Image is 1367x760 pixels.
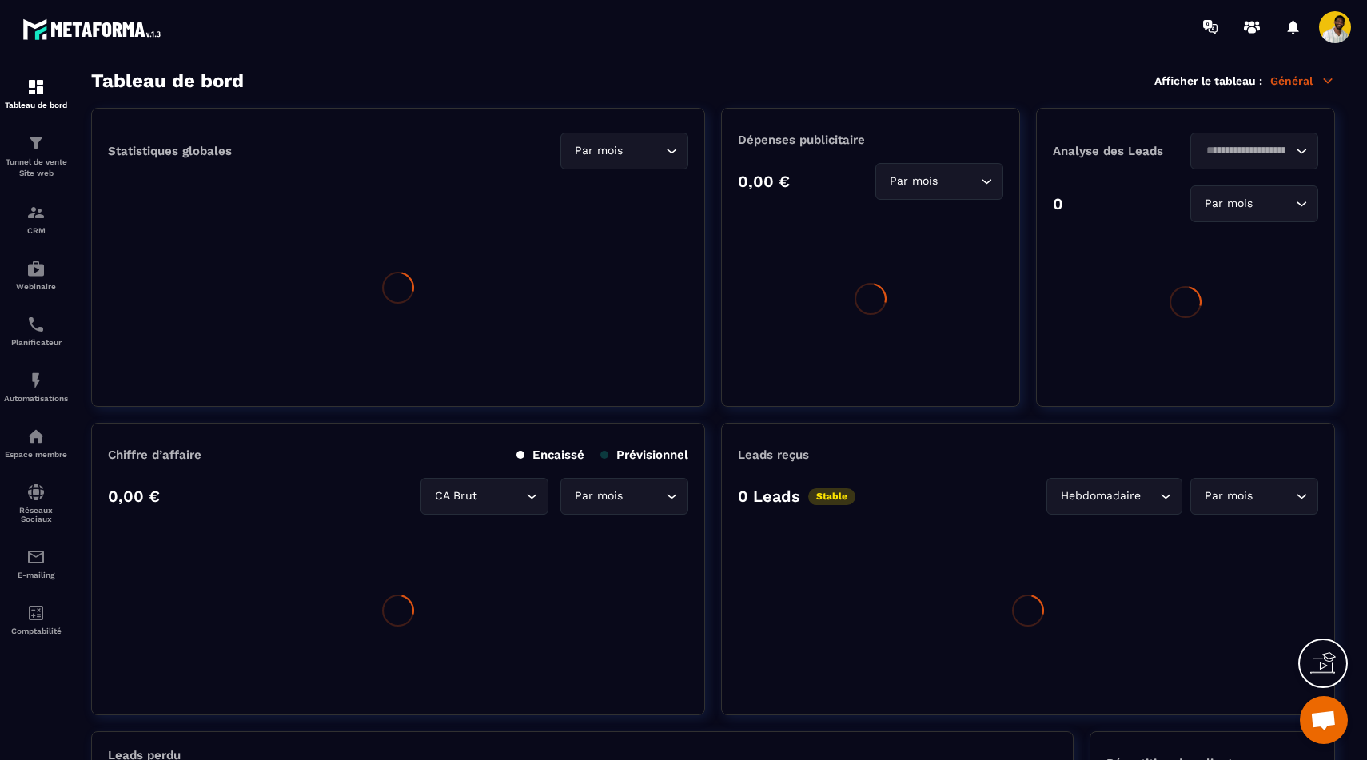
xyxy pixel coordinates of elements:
[1053,144,1186,158] p: Analyse des Leads
[4,121,68,191] a: formationformationTunnel de vente Site web
[4,471,68,535] a: social-networksocial-networkRéseaux Sociaux
[560,133,688,169] div: Search for option
[4,247,68,303] a: automationsautomationsWebinaire
[4,627,68,635] p: Comptabilité
[26,133,46,153] img: formation
[26,315,46,334] img: scheduler
[738,448,809,462] p: Leads reçus
[22,14,166,44] img: logo
[1144,487,1156,505] input: Search for option
[108,448,201,462] p: Chiffre d’affaire
[26,547,46,567] img: email
[4,591,68,647] a: accountantaccountantComptabilité
[560,478,688,515] div: Search for option
[26,427,46,446] img: automations
[571,142,626,160] span: Par mois
[571,487,626,505] span: Par mois
[600,448,688,462] p: Prévisionnel
[4,282,68,291] p: Webinaire
[4,66,68,121] a: formationformationTableau de bord
[4,415,68,471] a: automationsautomationsEspace membre
[1256,195,1292,213] input: Search for option
[1190,133,1318,169] div: Search for option
[4,303,68,359] a: schedulerschedulerPlanificateur
[1190,478,1318,515] div: Search for option
[626,487,662,505] input: Search for option
[1057,487,1144,505] span: Hebdomadaire
[1201,487,1256,505] span: Par mois
[420,478,548,515] div: Search for option
[26,259,46,278] img: automations
[431,487,480,505] span: CA Brut
[91,70,244,92] h3: Tableau de bord
[1190,185,1318,222] div: Search for option
[4,535,68,591] a: emailemailE-mailing
[26,603,46,623] img: accountant
[875,163,1003,200] div: Search for option
[4,191,68,247] a: formationformationCRM
[886,173,941,190] span: Par mois
[480,487,522,505] input: Search for option
[1046,478,1182,515] div: Search for option
[4,450,68,459] p: Espace membre
[516,448,584,462] p: Encaissé
[26,78,46,97] img: formation
[4,506,68,523] p: Réseaux Sociaux
[1053,194,1063,213] p: 0
[738,487,800,506] p: 0 Leads
[108,487,160,506] p: 0,00 €
[26,371,46,390] img: automations
[4,571,68,579] p: E-mailing
[626,142,662,160] input: Search for option
[26,483,46,502] img: social-network
[808,488,855,505] p: Stable
[108,144,232,158] p: Statistiques globales
[738,133,1003,147] p: Dépenses publicitaire
[4,338,68,347] p: Planificateur
[4,157,68,179] p: Tunnel de vente Site web
[4,226,68,235] p: CRM
[738,172,790,191] p: 0,00 €
[1300,696,1348,744] div: Ouvrir le chat
[1154,74,1262,87] p: Afficher le tableau :
[1256,487,1292,505] input: Search for option
[4,101,68,109] p: Tableau de bord
[941,173,977,190] input: Search for option
[4,394,68,403] p: Automatisations
[4,359,68,415] a: automationsautomationsAutomatisations
[1201,195,1256,213] span: Par mois
[1201,142,1292,160] input: Search for option
[1270,74,1335,88] p: Général
[26,203,46,222] img: formation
